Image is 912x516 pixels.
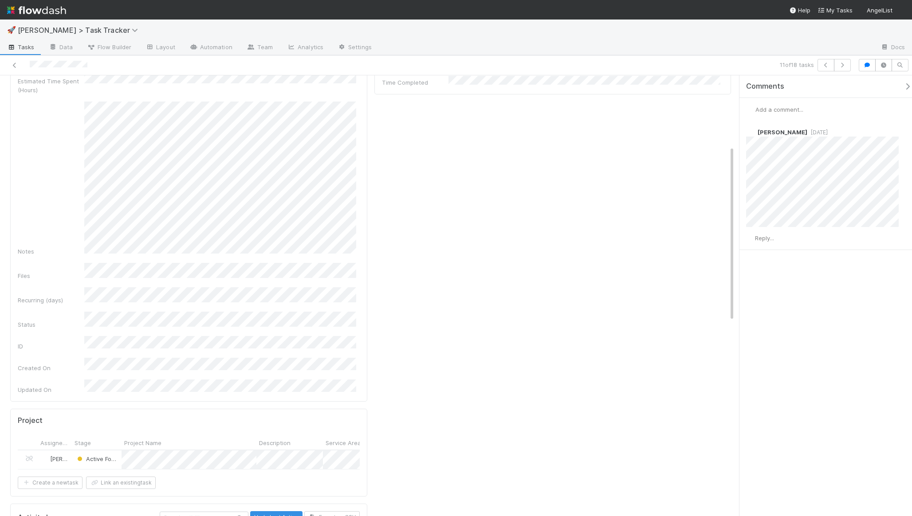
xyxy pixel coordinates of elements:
span: Tasks [7,43,35,51]
div: Created On [18,364,84,372]
span: Service Area [326,438,361,447]
img: avatar_8e0a024e-b700-4f9f-aecf-6f1e79dccd3c.png [746,234,755,243]
span: AngelList [867,7,892,14]
span: Assigned To [40,438,70,447]
span: Stage [75,438,91,447]
a: Data [42,41,80,55]
img: avatar_8e0a024e-b700-4f9f-aecf-6f1e79dccd3c.png [746,128,755,137]
a: My Tasks [818,6,853,15]
div: ID [18,342,84,351]
span: Reply... [755,235,774,242]
span: Description [259,438,291,447]
span: [DATE] [807,129,828,136]
div: Notes [18,247,84,256]
span: Project Name [124,438,161,447]
img: avatar_8e0a024e-b700-4f9f-aecf-6f1e79dccd3c.png [747,105,755,114]
span: [PERSON_NAME] [50,455,95,462]
div: Estimated Time Spent (Hours) [18,77,84,94]
div: Files [18,271,84,280]
div: Active Focus (Current Week) [75,454,117,463]
span: Active Focus (Current Week) [75,455,165,462]
a: Flow Builder [80,41,138,55]
a: Team [240,41,280,55]
a: Layout [138,41,182,55]
span: [PERSON_NAME] [758,129,807,136]
div: [PERSON_NAME] [41,454,67,463]
span: [PERSON_NAME] > Task Tracker [18,26,142,35]
span: My Tasks [818,7,853,14]
h5: Project [18,416,43,425]
span: Flow Builder [87,43,131,51]
img: avatar_8e0a024e-b700-4f9f-aecf-6f1e79dccd3c.png [896,6,905,15]
div: Help [789,6,810,15]
button: Link an existingtask [86,477,156,489]
div: Status [18,320,84,329]
span: 11 of 18 tasks [780,60,814,69]
span: Comments [746,82,784,91]
a: Docs [873,41,912,55]
div: Recurring (days) [18,296,84,305]
span: Add a comment... [755,106,803,113]
span: 🚀 [7,26,16,34]
a: Analytics [280,41,330,55]
div: Updated On [18,385,84,394]
img: logo-inverted-e16ddd16eac7371096b0.svg [7,3,66,18]
img: avatar_8e0a024e-b700-4f9f-aecf-6f1e79dccd3c.png [42,455,49,462]
div: Time Completed [382,78,448,87]
a: Automation [182,41,240,55]
a: Settings [330,41,379,55]
button: Create a newtask [18,477,83,489]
